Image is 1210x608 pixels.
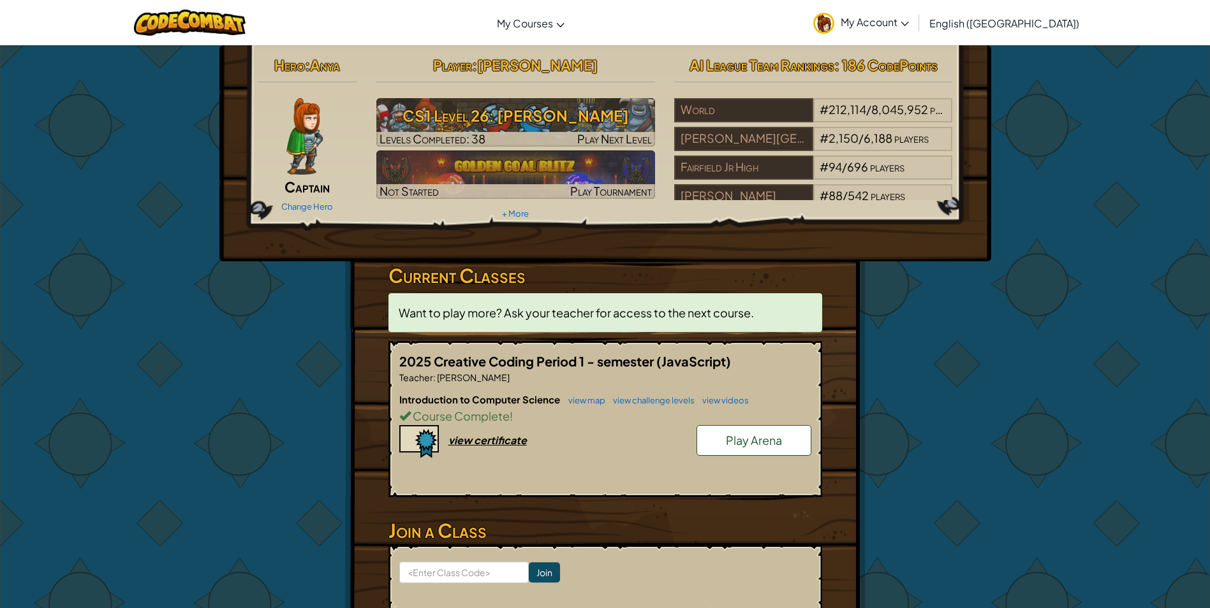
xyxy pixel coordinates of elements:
[847,159,868,174] span: 696
[842,159,847,174] span: /
[376,150,655,199] a: Not StartedPlay Tournament
[399,353,656,369] span: 2025 Creative Coding Period 1 - semester
[923,6,1086,40] a: English ([GEOGRAPHIC_DATA])
[436,372,510,383] span: [PERSON_NAME]
[834,56,938,74] span: : 186 CodePoints
[829,159,842,174] span: 94
[829,131,859,145] span: 2,150
[433,372,436,383] span: :
[577,131,652,146] span: Play Next Level
[399,561,529,583] input: <Enter Class Code>
[411,409,510,423] span: Course Complete
[870,159,904,174] span: players
[284,178,330,196] span: Captain
[674,168,953,182] a: Fairfield Jr High#94/696players
[399,372,433,383] span: Teacher
[929,17,1079,30] span: English ([GEOGRAPHIC_DATA])
[497,17,553,30] span: My Courses
[562,395,605,405] a: view map
[674,110,953,125] a: World#212,114/8,045,952players
[274,56,305,74] span: Hero
[529,562,560,583] input: Join
[820,188,829,203] span: #
[607,395,695,405] a: view challenge levels
[864,131,892,145] span: 6,188
[388,516,822,545] h3: Join a Class
[376,98,655,147] img: CS1 Level 26: Wakka Maul
[510,409,513,423] span: !
[820,159,829,174] span: #
[820,131,829,145] span: #
[399,393,562,405] span: Introduction to Computer Science
[380,184,439,198] span: Not Started
[894,131,929,145] span: players
[310,56,340,74] span: Anya
[472,56,477,74] span: :
[502,208,529,219] a: + More
[674,139,953,154] a: [PERSON_NAME][GEOGRAPHIC_DATA]#2,150/6,188players
[134,10,246,36] img: CodeCombat logo
[843,188,848,203] span: /
[376,98,655,147] a: Play Next Level
[866,102,871,117] span: /
[871,188,905,203] span: players
[674,98,813,122] div: World
[491,6,571,40] a: My Courses
[433,56,472,74] span: Player
[388,261,822,290] h3: Current Classes
[399,305,754,320] span: Want to play more? Ask your teacher for access to the next course.
[399,425,439,458] img: certificate-icon.png
[871,102,928,117] span: 8,045,952
[674,196,953,211] a: [PERSON_NAME]#88/542players
[376,101,655,130] h3: CS1 Level 26: [PERSON_NAME]
[399,433,527,447] a: view certificate
[807,3,915,43] a: My Account
[656,353,731,369] span: (JavaScript)
[841,15,909,29] span: My Account
[813,13,834,34] img: avatar
[696,395,749,405] a: view videos
[570,184,652,198] span: Play Tournament
[674,127,813,151] div: [PERSON_NAME][GEOGRAPHIC_DATA]
[726,433,782,447] span: Play Arena
[376,150,655,199] img: Golden Goal
[305,56,310,74] span: :
[690,56,834,74] span: AI League Team Rankings
[820,102,829,117] span: #
[477,56,598,74] span: [PERSON_NAME]
[448,433,527,447] div: view certificate
[829,102,866,117] span: 212,114
[380,131,485,146] span: Levels Completed: 38
[286,98,323,175] img: captain-pose.png
[829,188,843,203] span: 88
[848,188,869,203] span: 542
[674,156,813,180] div: Fairfield Jr High
[281,201,333,212] a: Change Hero
[930,102,964,117] span: players
[674,184,813,208] div: [PERSON_NAME]
[859,131,864,145] span: /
